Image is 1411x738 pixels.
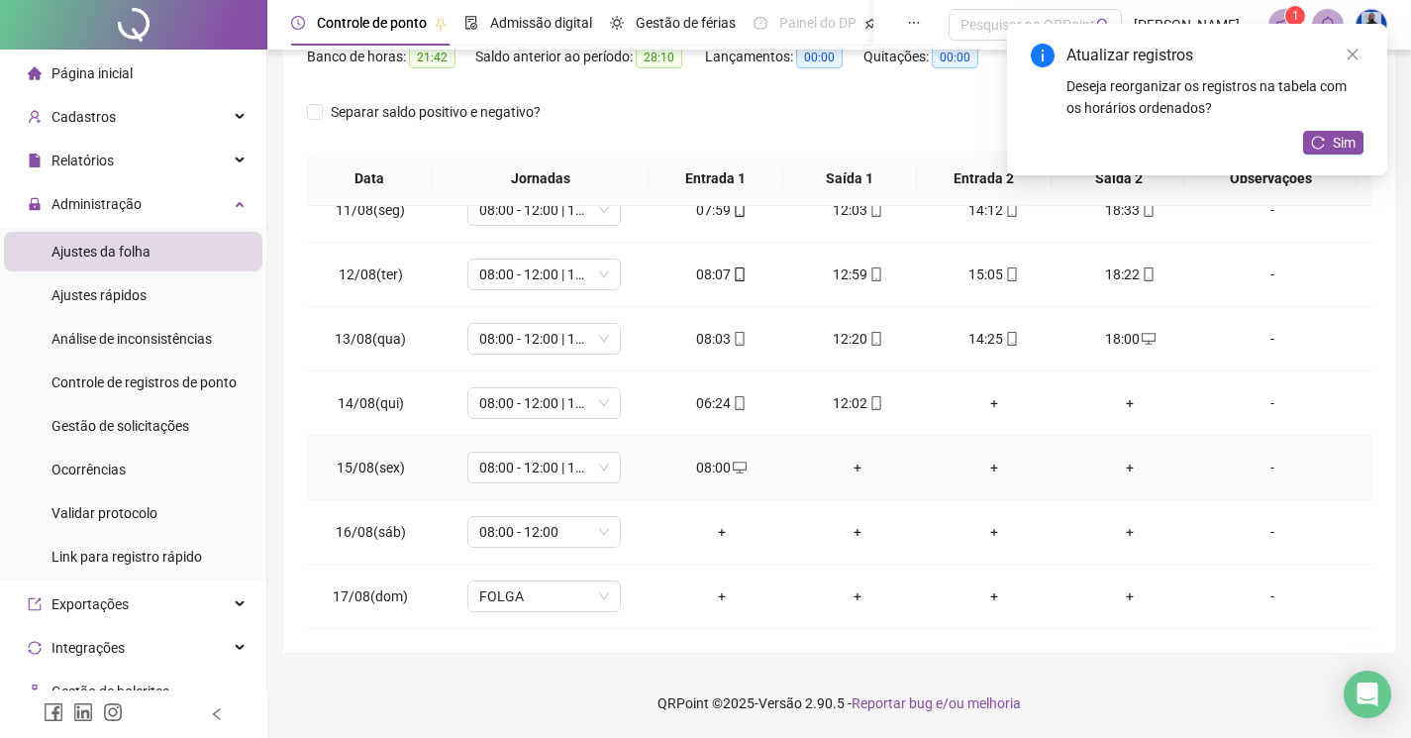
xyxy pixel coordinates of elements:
[1096,18,1111,33] span: search
[1140,203,1156,217] span: mobile
[51,65,133,81] span: Página inicial
[51,109,116,125] span: Cadastros
[51,374,237,390] span: Controle de registros de ponto
[796,47,843,68] span: 00:00
[1214,521,1331,543] div: -
[1319,16,1337,34] span: bell
[333,588,408,604] span: 17/08(dom)
[779,15,857,31] span: Painel do DP
[783,152,918,206] th: Saída 1
[51,287,147,303] span: Ajustes rápidos
[51,640,125,656] span: Integrações
[1140,332,1156,346] span: desktop
[336,524,406,540] span: 16/08(sáb)
[731,461,747,474] span: desktop
[73,702,93,722] span: linkedin
[291,16,305,30] span: clock-circle
[336,202,405,218] span: 11/08(seg)
[51,153,114,168] span: Relatórios
[51,596,129,612] span: Exportações
[51,684,169,699] span: Gestão de holerites
[867,267,883,281] span: mobile
[1031,44,1055,67] span: info-circle
[28,66,42,80] span: home
[942,392,1047,414] div: +
[669,328,774,350] div: 08:03
[852,695,1021,711] span: Reportar bug e/ou melhoria
[636,47,682,68] span: 28:10
[1303,131,1363,155] button: Sim
[51,418,189,434] span: Gestão de solicitações
[409,47,455,68] span: 21:42
[1003,332,1019,346] span: mobile
[805,457,910,478] div: +
[1311,136,1325,150] span: reload
[307,152,432,206] th: Data
[932,47,978,68] span: 00:00
[1342,44,1363,65] a: Close
[867,203,883,217] span: mobile
[942,199,1047,221] div: 14:12
[335,331,406,347] span: 13/08(qua)
[1003,203,1019,217] span: mobile
[754,16,767,30] span: dashboard
[942,328,1047,350] div: 14:25
[1214,264,1331,285] div: -
[28,685,42,698] span: apartment
[338,395,404,411] span: 14/08(qui)
[864,18,876,30] span: pushpin
[1346,48,1360,61] span: close
[1134,14,1257,36] span: [PERSON_NAME] - Nobre Network
[669,585,774,607] div: +
[1292,9,1299,23] span: 1
[479,453,609,482] span: 08:00 - 12:00 | 14:00 - 18:00
[1078,264,1183,285] div: 18:22
[1214,585,1331,607] div: -
[758,695,802,711] span: Versão
[907,16,921,30] span: ellipsis
[51,331,212,347] span: Análise de inconsistências
[1214,199,1331,221] div: -
[1078,328,1183,350] div: 18:00
[1066,44,1363,67] div: Atualizar registros
[51,462,126,477] span: Ocorrências
[636,15,736,31] span: Gestão de férias
[942,585,1047,607] div: +
[867,396,883,410] span: mobile
[51,244,151,260] span: Ajustes da folha
[731,203,747,217] span: mobile
[669,457,774,478] div: 08:00
[103,702,123,722] span: instagram
[28,597,42,611] span: export
[942,264,1047,285] div: 15:05
[28,641,42,655] span: sync
[805,585,910,607] div: +
[435,18,447,30] span: pushpin
[1214,392,1331,414] div: -
[731,267,747,281] span: mobile
[490,15,592,31] span: Admissão digital
[669,521,774,543] div: +
[210,707,224,721] span: left
[805,264,910,285] div: 12:59
[479,195,609,225] span: 08:00 - 12:00 | 14:00 - 18:00
[1078,392,1183,414] div: +
[479,581,609,611] span: FOLGA
[28,197,42,211] span: lock
[479,388,609,418] span: 08:00 - 12:00 | 14:00 - 18:00
[28,110,42,124] span: user-add
[475,46,705,68] div: Saldo anterior ao período:
[51,505,157,521] span: Validar protocolo
[867,332,883,346] span: mobile
[1003,267,1019,281] span: mobile
[805,521,910,543] div: +
[1344,671,1391,718] div: Open Intercom Messenger
[339,266,403,282] span: 12/08(ter)
[479,260,609,289] span: 08:00 - 12:00 | 14:00 - 18:00
[44,702,63,722] span: facebook
[731,332,747,346] span: mobile
[669,392,774,414] div: 06:24
[805,328,910,350] div: 12:20
[942,521,1047,543] div: +
[1333,132,1356,154] span: Sim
